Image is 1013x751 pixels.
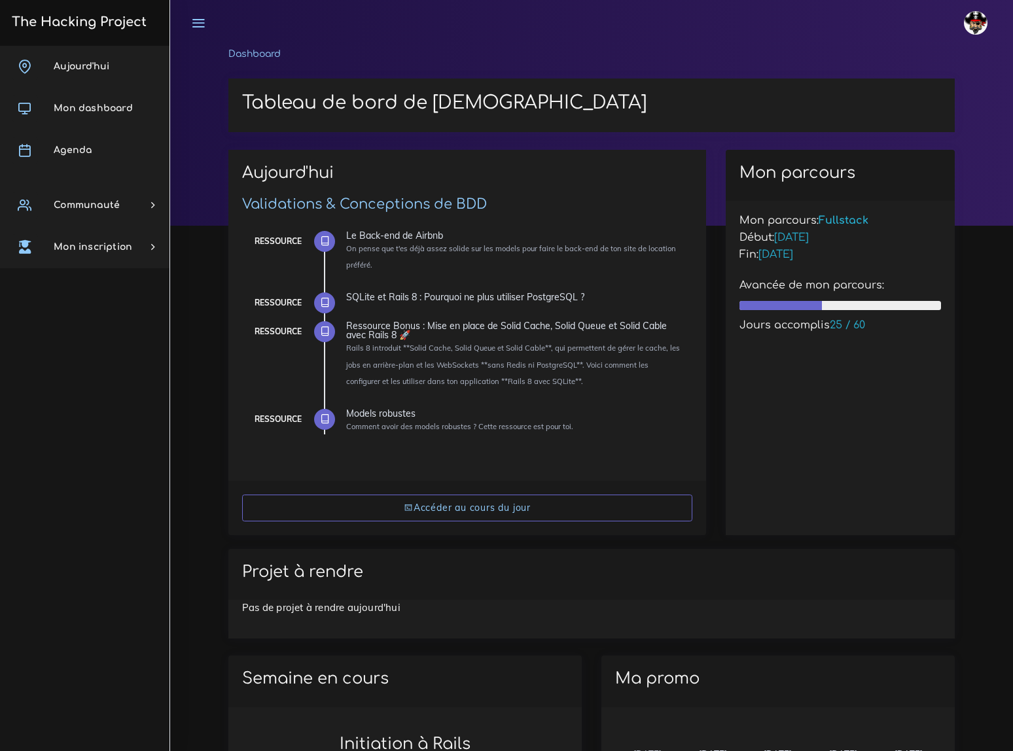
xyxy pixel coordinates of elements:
[964,11,987,35] img: avatar
[54,61,109,71] span: Aujourd'hui
[8,15,147,29] h3: The Hacking Project
[255,234,302,249] div: Ressource
[255,324,302,339] div: Ressource
[739,215,941,227] h5: Mon parcours:
[346,292,683,302] div: SQLite et Rails 8 : Pourquoi ne plus utiliser PostgreSQL ?
[346,343,680,385] small: Rails 8 introduit **Solid Cache, Solid Queue et Solid Cable**, qui permettent de gérer le cache, ...
[346,409,683,418] div: Models robustes
[228,49,281,59] a: Dashboard
[346,231,683,240] div: Le Back-end de Airbnb
[242,196,487,212] a: Validations & Conceptions de BDD
[242,92,941,114] h1: Tableau de bord de [DEMOGRAPHIC_DATA]
[758,249,793,260] span: [DATE]
[255,296,302,310] div: Ressource
[739,319,941,332] h5: Jours accomplis
[830,319,865,331] span: 25 / 60
[54,145,92,155] span: Agenda
[54,103,133,113] span: Mon dashboard
[819,215,868,226] span: Fullstack
[242,600,941,616] p: Pas de projet à rendre aujourd'hui
[242,669,568,688] h2: Semaine en cours
[774,232,809,243] span: [DATE]
[346,422,573,431] small: Comment avoir des models robustes ? Cette ressource est pour toi.
[242,164,692,192] h2: Aujourd'hui
[255,412,302,427] div: Ressource
[346,244,676,270] small: On pense que t'es déjà assez solide sur les models pour faire le back-end de ton site de location...
[615,669,941,688] h2: Ma promo
[739,232,941,244] h5: Début:
[346,321,683,340] div: Ressource Bonus : Mise en place de Solid Cache, Solid Queue et Solid Cable avec Rails 8 🚀
[54,242,132,252] span: Mon inscription
[54,200,120,210] span: Communauté
[739,164,941,183] h2: Mon parcours
[242,495,692,521] a: Accéder au cours du jour
[739,249,941,261] h5: Fin:
[242,563,941,582] h2: Projet à rendre
[739,279,941,292] h5: Avancée de mon parcours:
